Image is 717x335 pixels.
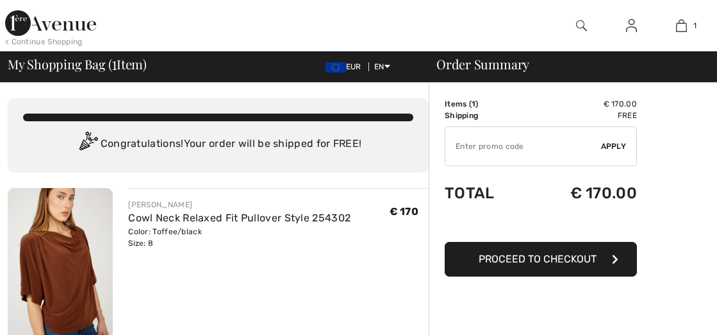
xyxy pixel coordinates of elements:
[326,62,346,73] img: Euro
[616,18,647,34] a: Sign In
[128,226,350,249] div: Color: Toffee/black Size: 8
[445,110,527,121] td: Shipping
[527,171,637,215] td: € 170.00
[445,171,527,215] td: Total
[479,253,597,265] span: Proceed to Checkout
[5,36,83,47] div: < Continue Shopping
[23,132,413,157] div: Congratulations! Your order will be shipped for FREE!
[390,205,419,218] span: € 170
[445,127,601,166] input: Promo code
[657,18,706,33] a: 1
[75,132,101,157] img: Congratulation2.svg
[128,212,350,224] a: Cowl Neck Relaxed Fit Pullover Style 254302
[112,55,117,71] span: 1
[527,110,637,121] td: Free
[601,141,627,152] span: Apply
[472,99,475,108] span: 1
[626,18,637,33] img: My Info
[5,10,96,36] img: 1ère Avenue
[8,58,147,71] span: My Shopping Bag ( Item)
[445,242,637,277] button: Proceed to Checkout
[374,62,390,71] span: EN
[527,98,637,110] td: € 170.00
[421,58,709,71] div: Order Summary
[676,18,687,33] img: My Bag
[445,215,637,237] iframe: PayPal
[326,62,367,71] span: EUR
[445,98,527,110] td: Items ( )
[693,20,696,31] span: 1
[576,18,587,33] img: search the website
[128,199,350,210] div: [PERSON_NAME]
